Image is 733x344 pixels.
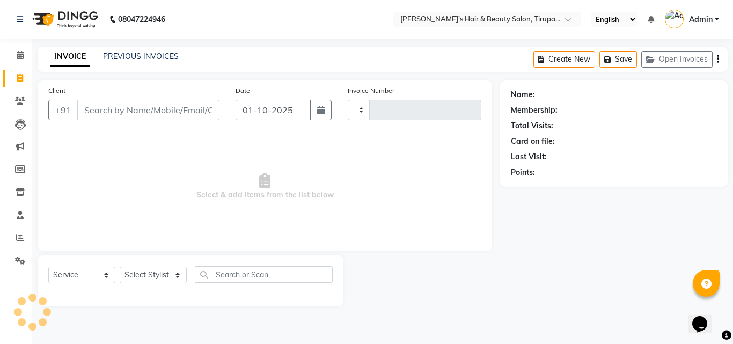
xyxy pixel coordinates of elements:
b: 08047224946 [118,4,165,34]
div: Name: [511,89,535,100]
span: Select & add items from the list below [48,133,481,240]
iframe: chat widget [688,301,722,333]
div: Card on file: [511,136,555,147]
img: Admin [665,10,684,28]
input: Search by Name/Mobile/Email/Code [77,100,219,120]
button: Create New [533,51,595,68]
a: INVOICE [50,47,90,67]
label: Invoice Number [348,86,394,96]
button: Save [599,51,637,68]
span: Admin [689,14,713,25]
button: Open Invoices [641,51,713,68]
div: Membership: [511,105,558,116]
button: +91 [48,100,78,120]
a: PREVIOUS INVOICES [103,52,179,61]
div: Last Visit: [511,151,547,163]
div: Points: [511,167,535,178]
div: Total Visits: [511,120,553,131]
label: Client [48,86,65,96]
img: logo [27,4,101,34]
input: Search or Scan [195,266,333,283]
label: Date [236,86,250,96]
